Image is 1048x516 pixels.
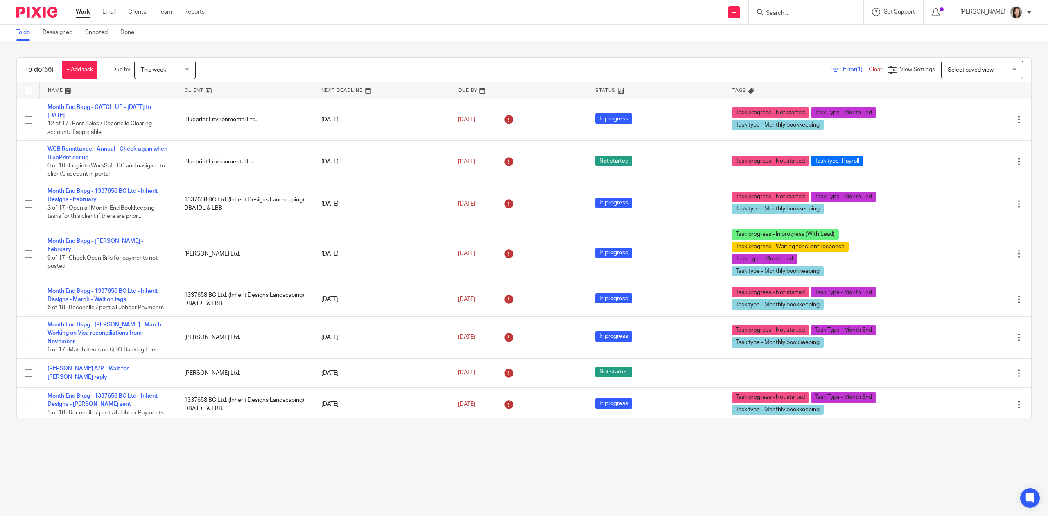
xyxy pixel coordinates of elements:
span: Not started [595,367,632,377]
span: In progress [595,331,632,342]
a: Month End Bkpg - 1337658 BC Ltd - Inherit Designs - February [47,188,158,202]
td: 1337658 BC Ltd. (Inherit Designs Landscaping) DBA IDL & LBB [176,283,313,316]
a: + Add task [62,61,97,79]
span: Task Type - Month End [811,325,876,335]
span: [DATE] [458,370,475,376]
a: Month End Bkpg - [PERSON_NAME] - February [47,238,143,252]
span: Task Type - Month End [811,392,876,403]
span: Task type - Monthly bookkeeping [732,299,824,310]
span: Task progress - Not started [732,287,809,297]
span: Task progress - In progress (With Lead) [732,229,839,240]
span: [DATE] [458,335,475,340]
span: [DATE] [458,251,475,257]
span: 9 of 17 · Check Open Bills for payments not posted [47,255,158,269]
td: 1337658 BC Ltd. (Inherit Designs Landscaping) DBA IDL & LBB [176,387,313,421]
span: Task progress - Not started [732,392,809,403]
span: Filter [843,67,869,72]
td: Blueprint Environmental Ltd. [176,99,313,141]
a: Done [120,25,140,41]
a: Month End Bkpg - [PERSON_NAME] - March -Working on Visa reconciliations from November [47,322,165,344]
td: [DATE] [313,141,450,183]
span: Select saved view [948,67,994,73]
span: 6 of 17 · Match items on QBO Banking Feed [47,347,158,353]
span: Get Support [883,9,915,15]
div: --- [732,369,886,377]
span: [DATE] [458,401,475,407]
span: Task progress - Not started [732,192,809,202]
span: 0 of 10 · Log into WorkSafe BC and navigate to client's account in portal [47,163,165,177]
td: [PERSON_NAME] Ltd. [176,225,313,283]
a: Month End Bkpg - 1337658 BC Ltd - Inherit Designs - [PERSON_NAME] sent [47,393,158,407]
p: [PERSON_NAME] [960,8,1005,16]
span: In progress [595,398,632,409]
span: In progress [595,113,632,124]
a: Reassigned [43,25,79,41]
span: Task type - Monthly bookkeeping [732,204,824,214]
span: In progress [595,248,632,258]
span: This week [141,67,166,73]
span: (66) [42,66,54,73]
span: 5 of 18 · Reconcile / post all Jobber Payments [47,410,164,416]
span: [DATE] [458,201,475,207]
td: [DATE] [313,317,450,359]
span: View Settings [900,67,935,72]
a: Reports [184,8,205,16]
img: Pixie [16,7,57,18]
span: Task type -Payroll [811,156,863,166]
span: 3 of 17 · Open all Month-End Bookkeeping tasks for this client if there are prior... [47,205,154,220]
span: Tags [732,88,746,93]
img: Danielle%20photo.jpg [1010,6,1023,19]
a: To do [16,25,36,41]
span: [DATE] [458,296,475,302]
td: [DATE] [313,387,450,421]
td: [DATE] [313,358,450,387]
p: Due by [112,66,130,74]
a: Team [158,8,172,16]
span: 12 of 17 · Post Sales / Reconcile Clearing account, if applicable [47,121,152,135]
td: Blueprint Environmental Ltd. [176,141,313,183]
span: Task type - Monthly bookkeeping [732,337,824,348]
span: [DATE] [458,117,475,122]
span: Task type - Monthly bookkeeping [732,405,824,415]
h1: To do [25,66,54,74]
span: Task Type - Month End [811,192,876,202]
a: Clients [128,8,146,16]
td: [DATE] [313,225,450,283]
a: Month End Bkpg - CATCH UP - [DATE] to [DATE] [47,104,151,118]
span: In progress [595,198,632,208]
span: [DATE] [458,159,475,165]
span: Task progress - Not started [732,325,809,335]
a: WCB Remittance - Annual - Check again when BluePrint set up [47,146,167,160]
a: Clear [869,67,882,72]
span: (1) [856,67,863,72]
span: Not started [595,156,632,166]
a: Snoozed [85,25,114,41]
span: Task progress - Not started [732,156,809,166]
a: Month End Bkpg - 1337658 BC Ltd - Inherit Designs - March - Wait on tags [47,288,158,302]
td: 1337658 BC Ltd. (Inherit Designs Landscaping) DBA IDL & LBB [176,183,313,225]
td: [PERSON_NAME] Ltd. [176,317,313,359]
a: Email [102,8,116,16]
span: 6 of 18 · Reconcile / post all Jobber Payments [47,305,164,311]
span: Task Type - Month End [811,107,876,118]
td: [DATE] [313,99,450,141]
span: Task type - Monthly bookkeeping [732,266,824,276]
input: Search [765,10,839,17]
td: [DATE] [313,283,450,316]
span: Task progress - Not started [732,107,809,118]
span: Task progress - Waiting for client response [732,242,849,252]
span: In progress [595,293,632,303]
span: Task type - Monthly bookkeeping [732,120,824,130]
td: [DATE] [313,183,450,225]
span: Task Type - Month End [811,287,876,297]
td: [PERSON_NAME] Ltd. [176,358,313,387]
a: [PERSON_NAME] A/P - Wait for [PERSON_NAME] reply [47,366,129,380]
span: Task Type - Month End [732,254,797,264]
a: Work [76,8,90,16]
